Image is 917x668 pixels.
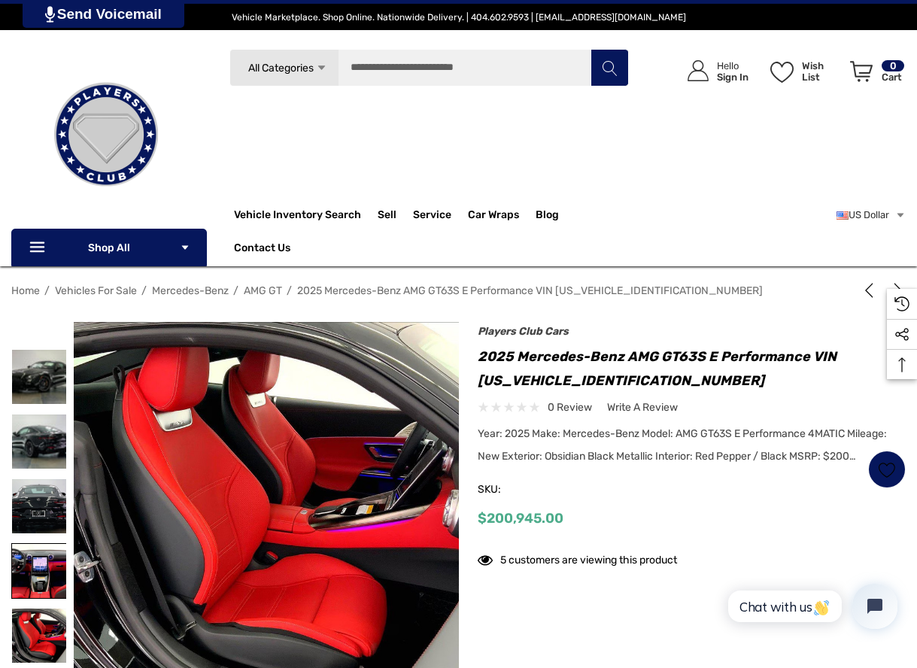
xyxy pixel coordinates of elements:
[12,609,66,663] img: For Sale: 2025 Mercedes-Benz AMG GT63S E Performance VIN W1KRJ8CB6SF005550
[764,45,843,97] a: Wish List Wish List
[850,61,873,82] svg: Review Your Cart
[770,62,794,83] svg: Wish List
[229,49,339,87] a: All Categories Icon Arrow Down Icon Arrow Up
[11,278,906,304] nav: Breadcrumb
[548,398,592,417] span: 0 review
[882,60,904,71] p: 0
[882,71,904,83] p: Cart
[28,239,50,257] svg: Icon Line
[688,60,709,81] svg: Icon User Account
[468,200,536,230] a: Car Wraps
[478,345,906,393] h1: 2025 Mercedes-Benz AMG GT63S E Performance VIN [US_VEHICLE_IDENTIFICATION_NUMBER]
[887,357,917,372] svg: Top
[607,398,678,417] a: Write a Review
[247,62,313,74] span: All Categories
[802,60,842,83] p: Wish List
[717,71,748,83] p: Sign In
[234,208,361,225] a: Vehicle Inventory Search
[712,571,910,642] iframe: Tidio Chat
[478,325,569,338] a: Players Club Cars
[316,62,327,74] svg: Icon Arrow Down
[670,45,756,97] a: Sign in
[11,284,40,297] a: Home
[717,60,748,71] p: Hello
[55,284,137,297] a: Vehicles For Sale
[837,200,906,230] a: USD
[180,242,190,253] svg: Icon Arrow Down
[894,327,909,342] svg: Social Media
[12,350,66,404] img: For Sale: 2025 Mercedes-Benz AMG GT63S E Performance VIN W1KRJ8CB6SF005550
[478,479,553,500] span: SKU:
[244,284,282,297] a: AMG GT
[12,414,66,469] img: For Sale: 2025 Mercedes-Benz AMG GT63S E Performance VIN W1KRJ8CB6SF005550
[12,479,66,533] img: For Sale: 2025 Mercedes-Benz AMG GT63S E Performance VIN W1KRJ8CB6SF005550
[894,296,909,311] svg: Recently Viewed
[413,208,451,225] a: Service
[297,284,763,297] a: 2025 Mercedes-Benz AMG GT63S E Performance VIN [US_VEHICLE_IDENTIFICATION_NUMBER]
[11,229,207,266] p: Shop All
[12,544,66,598] img: For Sale: 2025 Mercedes-Benz AMG GT63S E Performance VIN W1KRJ8CB6SF005550
[861,283,882,298] a: Previous
[234,241,290,258] a: Contact Us
[31,59,181,210] img: Players Club | Cars For Sale
[478,427,887,463] span: Year: 2025 Make: Mercedes-Benz Model: AMG GT63S E Performance 4MATIC Mileage: New Exterior: Obsid...
[478,546,677,569] div: 5 customers are viewing this product
[378,200,413,230] a: Sell
[879,461,896,478] svg: Wish List
[232,12,686,23] span: Vehicle Marketplace. Shop Online. Nationwide Delivery. | 404.602.9593 | [EMAIL_ADDRESS][DOMAIN_NAME]
[591,49,628,87] button: Search
[868,451,906,488] a: Wish List
[378,208,396,225] span: Sell
[607,401,678,414] span: Write a Review
[468,208,519,225] span: Car Wraps
[478,510,563,527] span: $200,945.00
[843,45,906,104] a: Cart with 0 items
[536,208,559,225] a: Blog
[885,283,906,298] a: Next
[152,284,229,297] a: Mercedes-Benz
